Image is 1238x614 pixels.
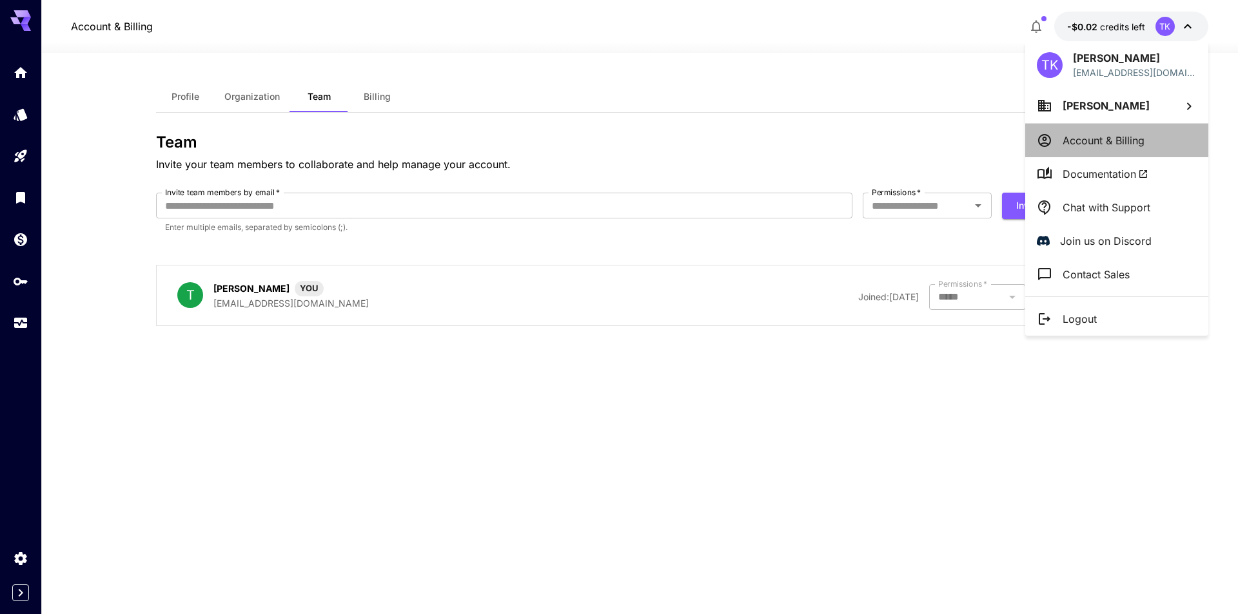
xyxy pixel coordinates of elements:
span: Documentation [1063,166,1148,182]
div: skyloomdigitals@gmail.com [1073,66,1197,79]
div: TK [1037,52,1063,78]
button: [PERSON_NAME] [1025,88,1208,123]
p: [EMAIL_ADDRESS][DOMAIN_NAME] [1073,66,1197,79]
p: Join us on Discord [1060,233,1152,249]
p: [PERSON_NAME] [1073,50,1197,66]
p: Contact Sales [1063,267,1130,282]
p: Logout [1063,311,1097,327]
p: Chat with Support [1063,200,1150,215]
span: [PERSON_NAME] [1063,99,1150,112]
p: Account & Billing [1063,133,1145,148]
